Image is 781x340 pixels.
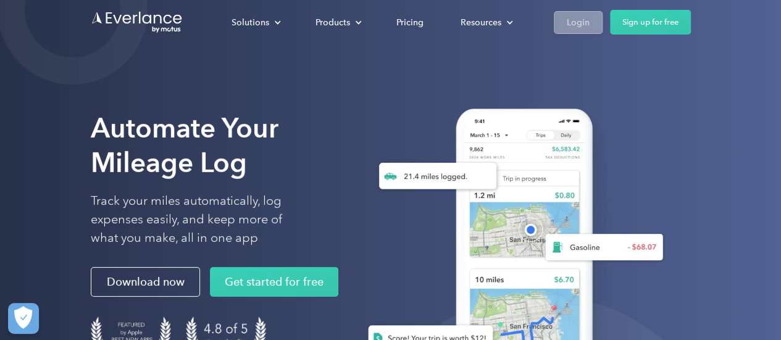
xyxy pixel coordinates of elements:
a: Login [554,11,603,34]
a: Sign up for free [610,10,691,35]
a: Get started for free [210,267,338,297]
div: Pricing [396,15,424,30]
button: Cookies Settings [8,303,39,334]
div: Login [567,15,590,30]
strong: Automate Your Mileage Log [91,112,278,179]
a: Download now [91,267,200,297]
a: Go to homepage [91,10,183,34]
div: Resources [448,12,523,33]
div: Products [303,12,372,33]
p: Track your miles automatically, log expenses easily, and keep more of what you make, all in one app [91,192,311,247]
a: Pricing [384,12,436,33]
div: Resources [461,15,501,30]
div: Products [315,15,350,30]
div: Solutions [219,12,291,33]
div: Solutions [232,15,269,30]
